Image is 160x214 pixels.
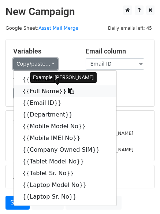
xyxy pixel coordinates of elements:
small: [PERSON_NAME][EMAIL_ADDRESS][DOMAIN_NAME] [13,147,134,152]
a: {{Tablet Model No}} [14,156,116,167]
a: Daily emails left: 45 [105,25,155,31]
span: Daily emails left: 45 [105,24,155,32]
a: Copy/paste... [13,58,58,70]
a: Asset Mail Merge [38,25,78,31]
a: Send [5,196,30,210]
small: Google Sheet: [5,25,78,31]
iframe: Chat Widget [123,179,160,214]
h5: Email column [86,47,147,55]
a: {{Tablet Sr. No}} [14,167,116,179]
a: {{Laptop Sr. No}} [14,191,116,203]
h5: Variables [13,47,75,55]
a: {{Full Name}} [14,85,116,97]
div: Example: [PERSON_NAME] [30,72,97,83]
a: {{Department}} [14,109,116,121]
a: {{Mobile Model No}} [14,121,116,132]
a: {{Company Owned SIM}} [14,144,116,156]
a: {{Emp No}} [14,74,116,85]
h2: New Campaign [5,5,155,18]
a: {{Mobile IMEI No}} [14,132,116,144]
a: {{Email ID}} [14,97,116,109]
a: {{Laptop Model No}} [14,179,116,191]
